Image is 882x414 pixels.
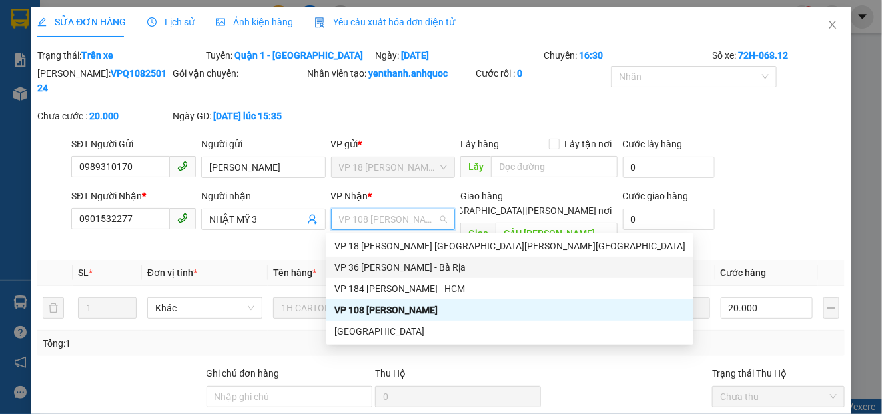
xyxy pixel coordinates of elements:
div: Người nhận [201,189,326,203]
span: close [827,19,838,30]
input: VD: Bàn, Ghế [273,297,388,319]
span: Gửi: [11,13,32,27]
span: Tên hàng [273,267,316,278]
span: phone [177,161,188,171]
div: VP 18 Nguyễn Thái Bình - Quận 1 [326,235,693,257]
span: [GEOGRAPHIC_DATA][PERSON_NAME] nơi [430,203,618,218]
input: Ghi chú đơn hàng [207,386,372,407]
b: [DATE] lúc 15:35 [213,111,282,121]
label: Cước giao hàng [623,191,689,201]
img: icon [314,17,325,28]
div: 0978242813 [127,75,234,94]
button: plus [823,297,839,319]
div: Trạng thái: [36,48,205,63]
label: Ghi chú đơn hàng [207,368,280,379]
b: Quận 1 - [GEOGRAPHIC_DATA] [235,50,364,61]
span: picture [216,17,225,27]
button: Close [814,7,851,44]
span: user-add [307,214,318,225]
span: Lấy [460,156,491,177]
span: Thu Hộ [375,368,406,379]
b: Trên xe [81,50,113,61]
span: phone [177,213,188,223]
div: VP 36 [PERSON_NAME] - Bà Rịa [11,11,118,59]
div: Ngày GD: [173,109,305,123]
span: VP 18 Nguyễn Thái Bình - Quận 1 [339,157,448,177]
div: A HOÀNG [127,59,234,75]
div: Chưa cước : [37,109,170,123]
div: [PERSON_NAME]: [37,66,170,95]
span: Lấy tận nơi [560,137,618,151]
div: VP 108 Lê Hồng Phong - Vũng Tàu [326,299,693,321]
div: Tuyến: [205,48,374,63]
span: Chưa thu [720,387,837,407]
b: 16:30 [579,50,603,61]
span: Ảnh kiện hàng [216,17,293,27]
input: Cước lấy hàng [623,157,715,178]
div: Nhân viên tạo: [307,66,473,81]
div: VP 36 [PERSON_NAME] - Bà Rịa [334,260,685,275]
span: VP 108 Lê Hồng Phong - Vũng Tàu [339,209,448,229]
span: Đơn vị tính [147,267,197,278]
b: 0 [518,68,523,79]
span: Nhận: [127,13,159,27]
div: Ngày: [374,48,542,63]
span: Lấy hàng [460,139,499,149]
span: clock-circle [147,17,157,27]
span: SL [78,267,89,278]
span: SỬA ĐƠN HÀNG [37,17,126,27]
div: 0366867962 [11,75,118,94]
div: SĐT Người Gửi [71,137,196,151]
div: Cước rồi : [476,66,609,81]
div: VP 36 Lê Thành Duy - Bà Rịa [326,257,693,278]
div: VP 184 Nguyễn Văn Trỗi - HCM [326,278,693,299]
div: Long hải [326,321,693,342]
div: Gói vận chuyển: [173,66,305,81]
span: VPNVT [147,94,211,117]
div: VP 108 [PERSON_NAME] [334,303,685,317]
span: edit [37,17,47,27]
span: Lịch sử [147,17,195,27]
div: Trạng thái Thu Hộ [712,366,845,381]
span: VP Nhận [331,191,368,201]
div: Chuyến: [542,48,711,63]
label: Cước lấy hàng [623,139,683,149]
span: Cước hàng [721,267,767,278]
div: VP 184 [PERSON_NAME] - HCM [334,281,685,296]
div: Người gửi [201,137,326,151]
input: Cước giao hàng [623,209,715,230]
b: [DATE] [401,50,429,61]
div: [GEOGRAPHIC_DATA] [334,324,685,339]
div: Tổng: 1 [43,336,341,351]
span: Giao [460,223,496,244]
input: Dọc đường [491,156,617,177]
div: VP 18 [PERSON_NAME] [GEOGRAPHIC_DATA][PERSON_NAME][GEOGRAPHIC_DATA] [334,239,685,253]
b: 72H-068.12 [738,50,788,61]
div: VP gửi [331,137,456,151]
b: 20.000 [89,111,119,121]
div: C THƯ [11,59,118,75]
input: Dọc đường [496,223,617,244]
b: yenthanh.anhquoc [368,68,448,79]
div: VP 184 [PERSON_NAME] - HCM [127,11,234,59]
span: Yêu cầu xuất hóa đơn điện tử [314,17,455,27]
span: Khác [155,298,254,318]
div: Số xe: [711,48,846,63]
div: SĐT Người Nhận [71,189,196,203]
span: Giao hàng [460,191,503,201]
button: delete [43,297,64,319]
